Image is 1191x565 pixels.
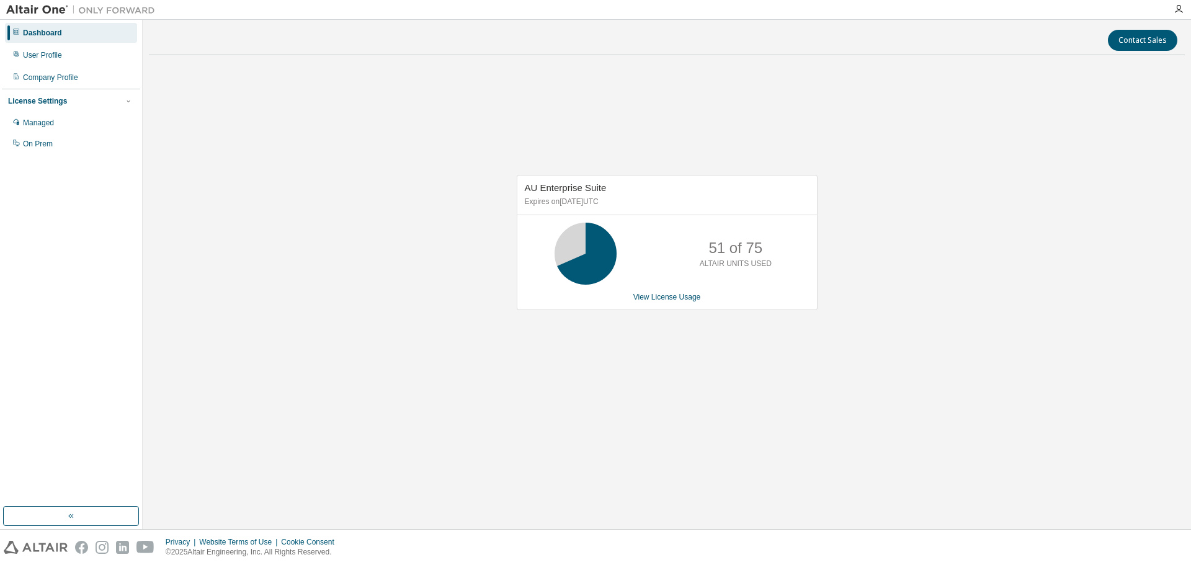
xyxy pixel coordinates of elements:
a: View License Usage [633,293,701,301]
div: License Settings [8,96,67,106]
img: Altair One [6,4,161,16]
p: Expires on [DATE] UTC [525,197,806,207]
div: Privacy [166,537,199,547]
div: Dashboard [23,28,62,38]
div: Website Terms of Use [199,537,281,547]
div: Managed [23,118,54,128]
img: altair_logo.svg [4,541,68,554]
span: AU Enterprise Suite [525,182,607,193]
div: On Prem [23,139,53,149]
img: youtube.svg [136,541,154,554]
p: ALTAIR UNITS USED [700,259,772,269]
div: User Profile [23,50,62,60]
div: Company Profile [23,73,78,82]
p: 51 of 75 [708,238,762,259]
button: Contact Sales [1108,30,1177,51]
img: facebook.svg [75,541,88,554]
p: © 2025 Altair Engineering, Inc. All Rights Reserved. [166,547,342,558]
img: linkedin.svg [116,541,129,554]
div: Cookie Consent [281,537,341,547]
img: instagram.svg [96,541,109,554]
